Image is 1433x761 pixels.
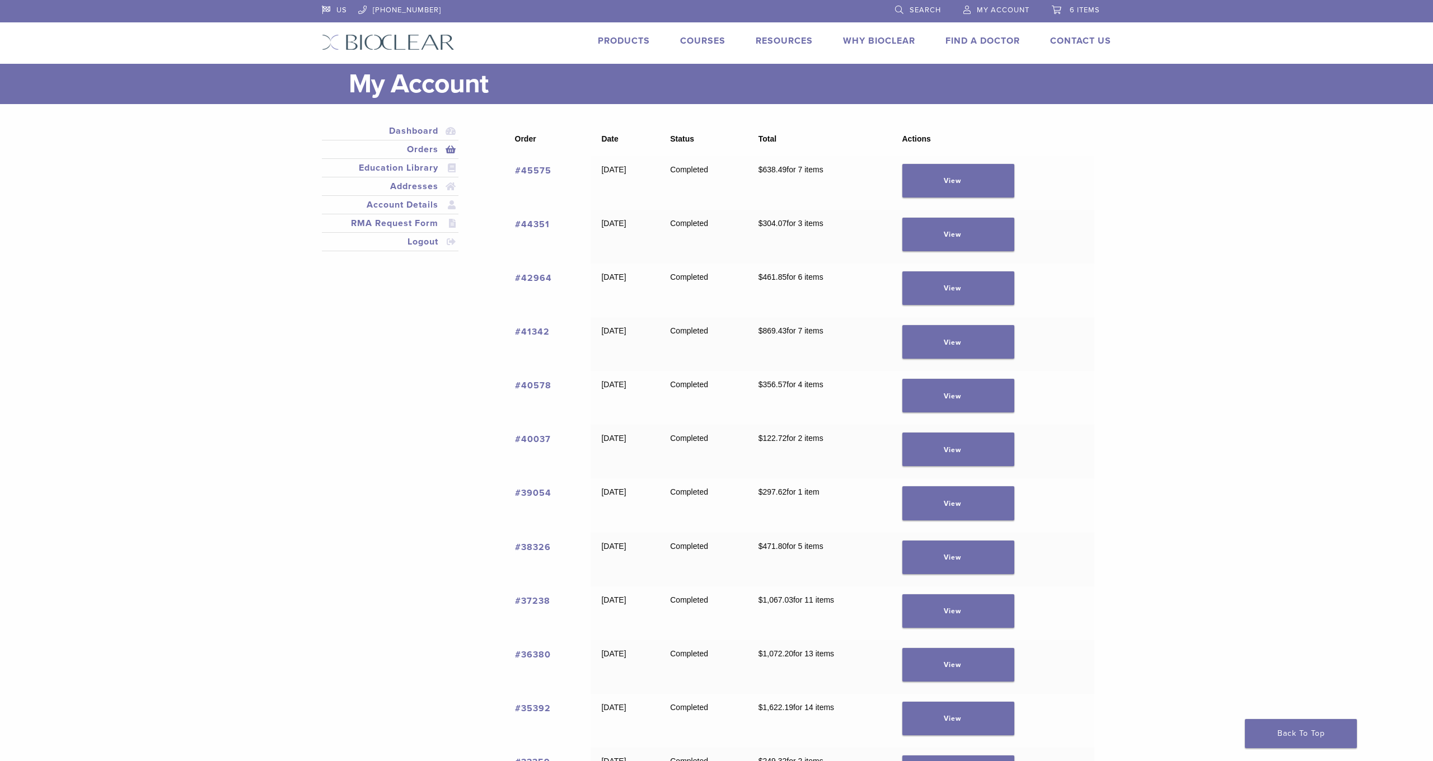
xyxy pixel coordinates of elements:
td: for 7 items [747,317,891,371]
span: $ [758,326,763,335]
span: $ [758,434,763,443]
a: View order 36380 [902,648,1014,682]
a: Orders [324,143,456,156]
time: [DATE] [601,595,626,604]
a: View order number 42964 [515,273,552,284]
td: for 5 items [747,533,891,586]
td: Completed [659,478,747,532]
a: View order 42964 [902,271,1014,305]
td: for 3 items [747,210,891,264]
a: Back To Top [1245,719,1357,748]
a: Dashboard [324,124,456,138]
span: 1,072.20 [758,649,793,658]
td: for 11 items [747,586,891,640]
td: for 1 item [747,478,891,532]
a: View order number 44351 [515,219,550,230]
a: View order 37238 [902,594,1014,628]
td: for 14 items [747,694,891,748]
a: View order 44351 [902,218,1014,251]
img: Bioclear [322,34,455,50]
a: View order 39054 [902,486,1014,520]
a: View order 40578 [902,379,1014,412]
a: View order 45575 [902,164,1014,198]
time: [DATE] [601,542,626,551]
td: Completed [659,264,747,317]
time: [DATE] [601,434,626,443]
span: $ [758,219,763,228]
span: Status [670,134,694,143]
span: 869.43 [758,326,787,335]
td: Completed [659,586,747,640]
a: Logout [324,235,456,248]
span: 638.49 [758,165,787,174]
span: 1,622.19 [758,703,793,712]
span: $ [758,542,763,551]
span: Actions [902,134,931,143]
a: View order number 41342 [515,326,550,337]
a: View order number 38326 [515,542,551,553]
time: [DATE] [601,219,626,228]
a: Addresses [324,180,456,193]
a: RMA Request Form [324,217,456,230]
span: Search [910,6,941,15]
a: View order number 36380 [515,649,551,660]
td: Completed [659,694,747,748]
td: Completed [659,533,747,586]
a: Account Details [324,198,456,212]
a: Education Library [324,161,456,175]
td: Completed [659,640,747,694]
a: Products [598,35,650,46]
td: Completed [659,317,747,371]
td: for 2 items [747,425,891,478]
a: View order number 37238 [515,595,550,607]
span: $ [758,273,763,281]
span: Order [515,134,536,143]
time: [DATE] [601,703,626,712]
a: Find A Doctor [945,35,1020,46]
span: 461.85 [758,273,787,281]
span: $ [758,165,763,174]
a: View order number 39054 [515,487,551,499]
span: $ [758,703,763,712]
h1: My Account [349,64,1111,104]
span: 356.57 [758,380,787,389]
span: $ [758,595,763,604]
td: for 4 items [747,371,891,425]
span: 304.07 [758,219,787,228]
a: View order 40037 [902,433,1014,466]
a: Why Bioclear [843,35,915,46]
td: Completed [659,425,747,478]
time: [DATE] [601,326,626,335]
time: [DATE] [601,649,626,658]
span: $ [758,649,763,658]
time: [DATE] [601,487,626,496]
td: for 13 items [747,640,891,694]
span: 122.72 [758,434,787,443]
span: My Account [977,6,1029,15]
a: Courses [680,35,725,46]
a: Resources [756,35,813,46]
a: Contact Us [1050,35,1111,46]
a: View order number 35392 [515,703,551,714]
span: $ [758,487,763,496]
span: Total [758,134,776,143]
span: Date [601,134,618,143]
a: View order 35392 [902,702,1014,735]
span: 6 items [1070,6,1100,15]
time: [DATE] [601,165,626,174]
a: View order number 40037 [515,434,551,445]
td: Completed [659,156,747,210]
td: for 6 items [747,264,891,317]
td: for 7 items [747,156,891,210]
a: View order number 40578 [515,380,551,391]
span: 471.80 [758,542,787,551]
nav: Account pages [322,122,458,265]
span: 1,067.03 [758,595,793,604]
a: View order number 45575 [515,165,551,176]
a: View order 38326 [902,541,1014,574]
span: 297.62 [758,487,787,496]
time: [DATE] [601,380,626,389]
a: View order 41342 [902,325,1014,359]
td: Completed [659,371,747,425]
span: $ [758,380,763,389]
